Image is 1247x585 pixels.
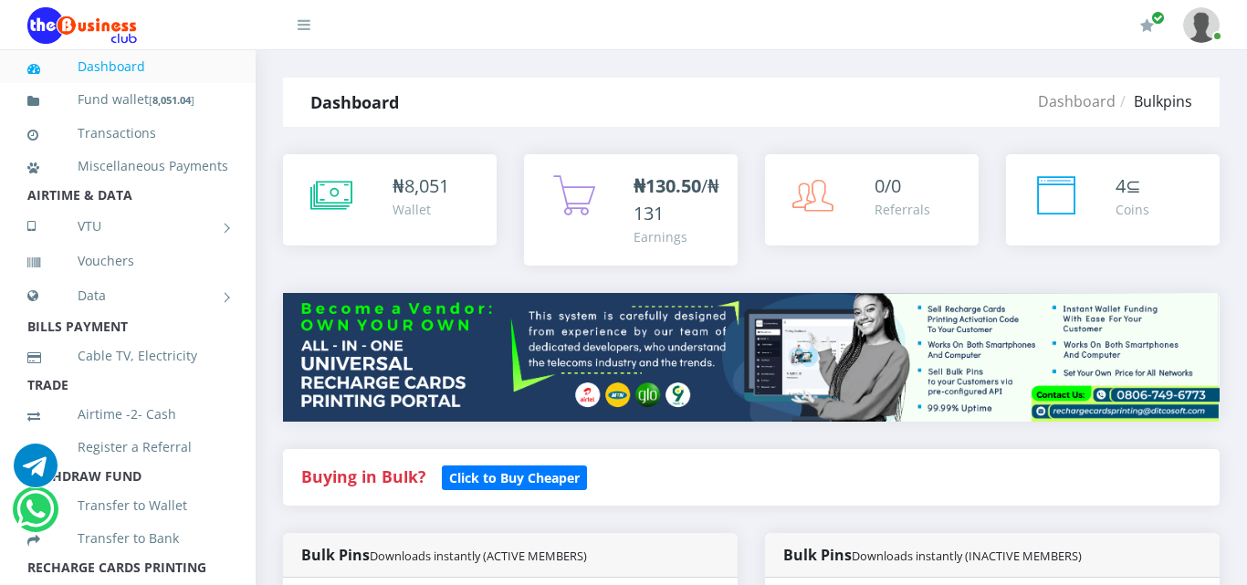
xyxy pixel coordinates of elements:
a: Miscellaneous Payments [27,145,228,187]
a: Vouchers [27,240,228,282]
div: ⊆ [1116,172,1149,200]
a: ₦8,051 Wallet [283,154,497,245]
span: 8,051 [404,173,449,198]
strong: Bulk Pins [301,545,587,565]
small: Downloads instantly (ACTIVE MEMBERS) [370,548,587,564]
div: Earnings [634,227,719,246]
a: Click to Buy Cheaper [442,465,587,487]
a: Transactions [27,112,228,154]
a: 0/0 Referrals [765,154,979,245]
b: 8,051.04 [152,93,191,107]
a: Airtime -2- Cash [27,393,228,435]
span: 0/0 [875,173,901,198]
span: Renew/Upgrade Subscription [1151,11,1165,25]
a: Fund wallet[8,051.04] [27,78,228,121]
b: Click to Buy Cheaper [449,469,580,486]
a: VTU [27,204,228,249]
small: Downloads instantly (INACTIVE MEMBERS) [852,548,1082,564]
a: ₦130.50/₦131 Earnings [524,154,738,266]
a: Transfer to Bank [27,517,228,559]
span: /₦131 [634,173,719,225]
a: Transfer to Wallet [27,485,228,527]
img: Logo [27,7,137,44]
img: multitenant_rcp.png [283,293,1220,422]
img: User [1183,7,1220,43]
div: Referrals [875,200,930,219]
li: Bulkpins [1116,90,1192,112]
strong: Buying in Bulk? [301,465,425,487]
a: Dashboard [27,46,228,88]
div: Coins [1116,200,1149,219]
a: Dashboard [1038,91,1116,111]
b: ₦130.50 [634,173,701,198]
a: Chat for support [14,457,58,487]
a: Register a Referral [27,426,228,468]
i: Renew/Upgrade Subscription [1140,18,1154,33]
strong: Bulk Pins [783,545,1082,565]
strong: Dashboard [310,91,399,113]
div: Wallet [393,200,449,219]
span: 4 [1116,173,1126,198]
a: Data [27,273,228,319]
a: Cable TV, Electricity [27,335,228,377]
div: ₦ [393,172,449,200]
a: Chat for support [16,501,54,531]
small: [ ] [149,93,194,107]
